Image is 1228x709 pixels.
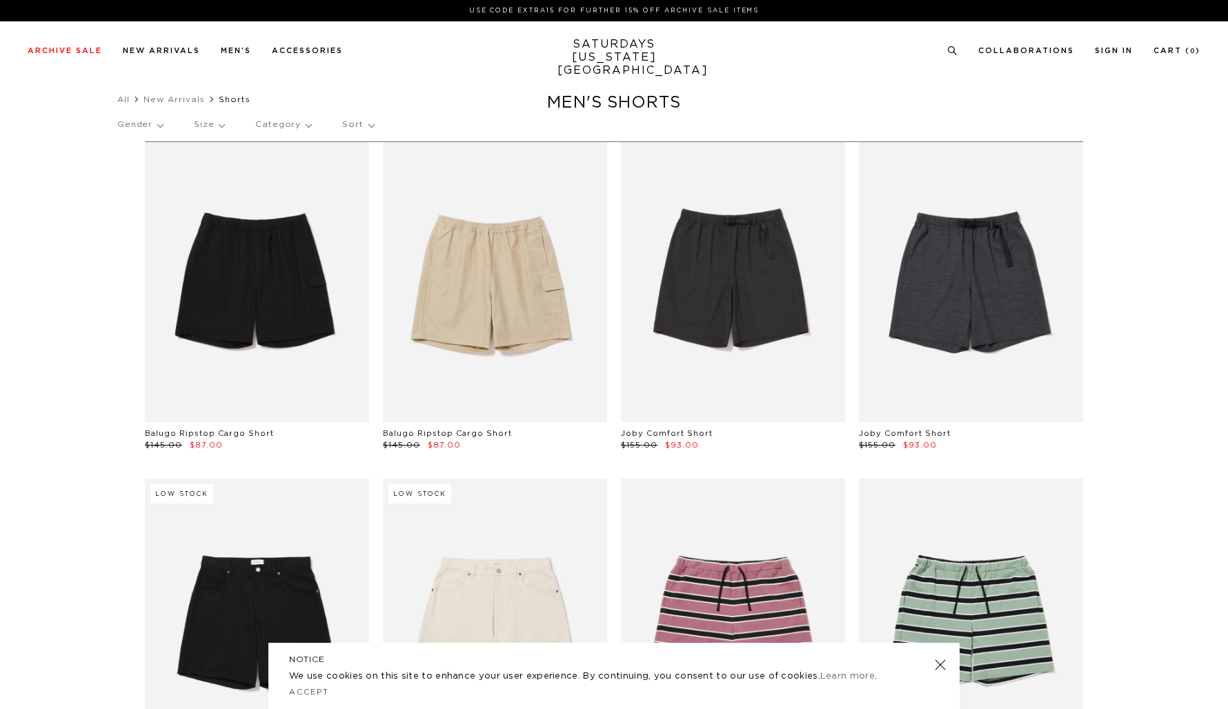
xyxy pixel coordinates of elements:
[665,441,699,449] span: $93.00
[428,441,461,449] span: $87.00
[219,95,250,103] span: Shorts
[221,47,251,54] a: Men's
[621,430,713,437] a: Joby Comfort Short
[33,6,1195,16] p: Use Code EXTRA15 for Further 15% Off Archive Sale Items
[117,95,130,103] a: All
[289,670,890,683] p: We use cookies on this site to enhance your user experience. By continuing, you consent to our us...
[272,47,343,54] a: Accessories
[289,653,939,666] h5: NOTICE
[194,109,224,141] p: Size
[117,109,163,141] p: Gender
[621,441,657,449] span: $155.00
[1190,48,1196,54] small: 0
[1095,47,1133,54] a: Sign In
[557,38,671,77] a: SATURDAYS[US_STATE][GEOGRAPHIC_DATA]
[388,484,451,503] div: Low Stock
[145,430,274,437] a: Balugo Ripstop Cargo Short
[1153,47,1200,54] a: Cart (0)
[255,109,311,141] p: Category
[150,484,213,503] div: Low Stock
[383,441,420,449] span: $145.00
[143,95,205,103] a: New Arrivals
[820,672,875,681] a: Learn more
[859,430,951,437] a: Joby Comfort Short
[123,47,200,54] a: New Arrivals
[342,109,373,141] p: Sort
[190,441,223,449] span: $87.00
[859,441,895,449] span: $155.00
[289,688,329,696] a: Accept
[383,430,512,437] a: Balugo Ripstop Cargo Short
[978,47,1074,54] a: Collaborations
[28,47,102,54] a: Archive Sale
[903,441,937,449] span: $93.00
[145,441,182,449] span: $145.00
